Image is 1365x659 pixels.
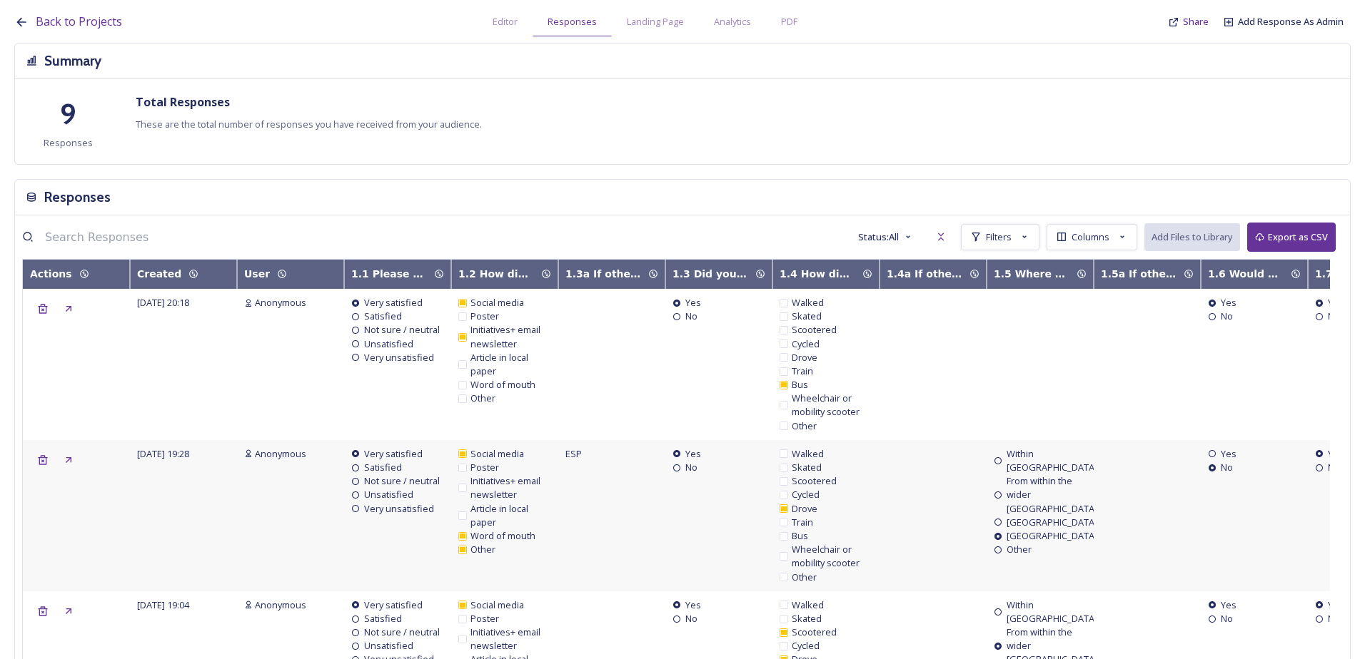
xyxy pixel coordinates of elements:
span: Skated [792,461,822,474]
strong: Total Responses [136,94,230,110]
span: Social media [470,447,524,461]
span: Other [792,419,817,433]
th: Toggle SortBy [23,260,130,289]
span: Wheelchair or mobility scooter [792,392,872,419]
span: Other [792,571,817,584]
span: Skated [792,612,822,625]
span: Filters [986,230,1012,244]
span: Yes [685,598,701,612]
span: Very satisfied [364,598,423,612]
div: 1.3a If other, please specify [565,267,641,282]
span: Anonymous [255,296,306,310]
span: PDF [781,15,797,29]
th: Toggle SortBy [237,260,344,289]
span: Other [470,392,495,405]
span: Train [792,364,813,378]
span: Very unsatisfied [364,351,434,364]
span: [DATE] 19:04 [137,598,189,611]
span: No [1221,310,1233,323]
span: Drove [792,351,817,364]
div: 1.1 Please rate your overall level of satisfaction with the event [351,267,427,282]
span: Unsatisfied [364,639,413,653]
span: No [685,310,697,323]
span: Very unsatisfied [364,502,434,516]
span: Poster [470,612,499,625]
span: Cycled [792,488,820,501]
span: [GEOGRAPHIC_DATA] [1007,529,1097,543]
span: [DATE] 20:18 [137,296,189,309]
button: Status:All [851,223,921,251]
span: Editor [493,15,518,29]
span: Yes [1221,296,1236,310]
span: These are the total number of responses you have received from your audience. [136,118,482,131]
span: No [1328,461,1340,474]
span: Initiatives+ email newsletter [470,474,551,501]
span: Columns [1072,230,1109,244]
span: No [1328,310,1340,323]
span: No [685,461,697,474]
th: Toggle SortBy [1094,260,1201,289]
span: Anonymous [255,598,306,612]
span: Unsatisfied [364,488,413,501]
span: Very satisfied [364,447,423,461]
span: Yes [1328,447,1344,461]
span: Word of mouth [470,378,535,392]
span: Yes [1221,598,1236,612]
h3: Responses [44,187,111,208]
span: Cycled [792,639,820,653]
span: Article in local paper [470,502,551,529]
div: 1.3 Did you come into the city especially for the event? [673,267,748,282]
th: Toggle SortBy [1201,260,1308,289]
th: Toggle SortBy [880,260,987,289]
span: Walked [792,598,824,612]
span: Bus [792,378,808,392]
a: Back to Projects [36,13,122,31]
div: 1.2 How did you hear about the skatepark event? (Please click all that apply) [458,267,534,282]
span: Not sure / neutral [364,323,440,337]
span: From within the wider [GEOGRAPHIC_DATA] [1007,474,1097,516]
span: No [1328,612,1340,625]
span: Initiatives+ email newsletter [470,323,551,350]
span: Bus [792,529,808,543]
th: Toggle SortBy [558,260,665,289]
span: Satisfied [364,612,402,625]
div: 1.6 Would you have attended this event if it wasn't free? [1208,267,1284,282]
span: ESP [565,447,582,460]
span: Wheelchair or mobility scooter [792,543,872,570]
span: Cycled [792,337,820,351]
button: Add Files to Library [1144,223,1240,251]
div: 1.5a If other, please specify [1101,267,1177,282]
div: 1.5 Where did you travel from? [994,267,1069,282]
span: Poster [470,310,499,323]
span: [GEOGRAPHIC_DATA] [1007,516,1097,529]
span: Yes [685,447,701,461]
span: Not sure / neutral [364,474,440,488]
div: Created [137,267,181,282]
span: Very satisfied [364,296,423,310]
span: Yes [685,296,701,310]
span: Satisfied [364,310,402,323]
span: Scootered [792,323,837,337]
span: Other [1007,543,1032,556]
span: Scootered [792,625,837,639]
button: Export as CSV [1247,223,1336,252]
span: [DATE] 19:28 [137,447,189,460]
span: Scootered [792,474,837,488]
span: No [1221,612,1233,625]
span: Drove [792,502,817,516]
span: Skated [792,310,822,323]
div: Actions [30,267,72,282]
span: Satisfied [364,461,402,474]
th: Toggle SortBy [987,260,1094,289]
span: Yes [1328,296,1344,310]
input: Search Responses [38,223,252,251]
span: Add Response As Admin [1238,15,1344,28]
div: 1.4a If other, please specify [887,267,962,282]
span: Article in local paper [470,351,551,378]
th: Toggle SortBy [130,260,237,289]
span: Social media [470,296,524,310]
span: Within [GEOGRAPHIC_DATA] [1007,447,1097,474]
span: Walked [792,447,824,461]
th: Toggle SortBy [344,260,451,289]
span: Not sure / neutral [364,625,440,639]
